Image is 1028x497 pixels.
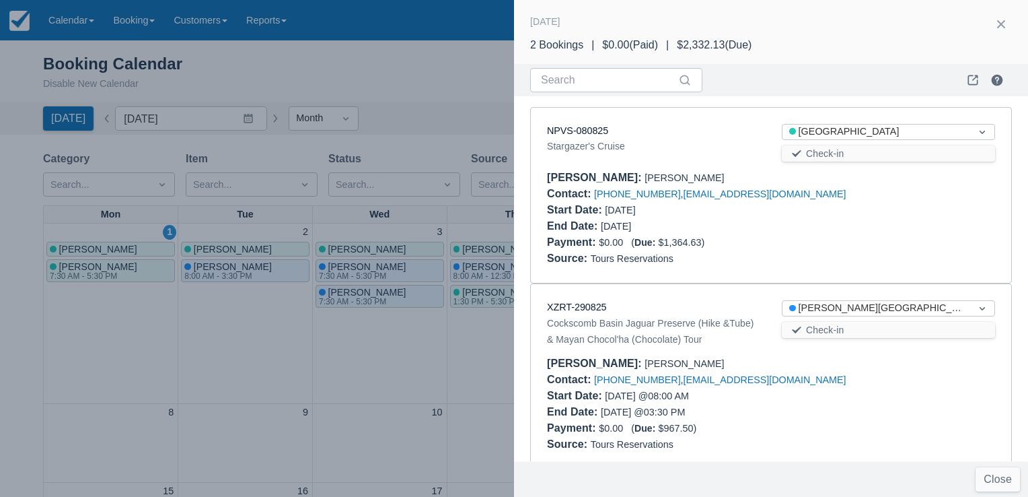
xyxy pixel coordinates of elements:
[547,406,601,418] div: End Date :
[677,37,751,53] div: $2,332.13 ( Due )
[547,436,995,453] div: Tours Reservations
[782,145,995,162] button: Check-in
[789,125,963,139] div: [GEOGRAPHIC_DATA]
[541,68,675,92] input: Search
[547,220,601,232] div: End Date :
[547,204,605,216] div: Start Date :
[547,388,760,404] div: [DATE] @ 08:00 AM
[547,202,760,218] div: [DATE]
[547,125,608,136] a: NPVS-080825
[547,422,599,434] div: Payment :
[634,237,658,248] div: Due:
[547,356,995,372] div: [PERSON_NAME]
[976,125,989,139] span: Dropdown icon
[789,301,963,316] div: [PERSON_NAME][GEOGRAPHIC_DATA]
[547,172,645,183] div: [PERSON_NAME] :
[547,236,599,248] div: Payment :
[547,302,607,312] a: XZRT-290825
[594,374,681,385] a: [PHONE_NUMBER]
[547,404,760,420] div: [DATE] @ 03:30 PM
[547,218,760,234] div: [DATE]
[976,302,989,315] span: Dropdown icon
[547,234,995,251] div: $0.00
[634,423,658,434] div: Due:
[583,37,602,53] div: |
[631,237,704,248] span: ( $1,364.63 )
[547,315,760,347] div: Cockscomb Basin Jaguar Preserve (Hike &Tube) & Mayan Chocol'ha (Chocolate) Tour
[547,170,995,186] div: [PERSON_NAME]
[547,374,594,385] div: Contact :
[547,372,995,388] div: ,
[602,37,658,53] div: $0.00 ( Paid )
[547,253,591,264] div: Source :
[547,188,594,199] div: Contact :
[547,390,605,401] div: Start Date :
[547,438,591,450] div: Source :
[684,189,846,199] a: [EMAIL_ADDRESS][DOMAIN_NAME]
[684,374,846,385] a: [EMAIL_ADDRESS][DOMAIN_NAME]
[547,186,995,202] div: ,
[658,37,677,53] div: |
[547,138,760,154] div: Stargazer's Cruise
[631,423,696,434] span: ( $967.50 )
[594,189,681,199] a: [PHONE_NUMBER]
[547,420,995,436] div: $0.00
[547,358,645,369] div: [PERSON_NAME] :
[530,13,560,30] div: [DATE]
[976,467,1020,492] button: Close
[782,322,995,338] button: Check-in
[530,37,583,53] div: 2 Bookings
[547,251,995,267] div: Tours Reservations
